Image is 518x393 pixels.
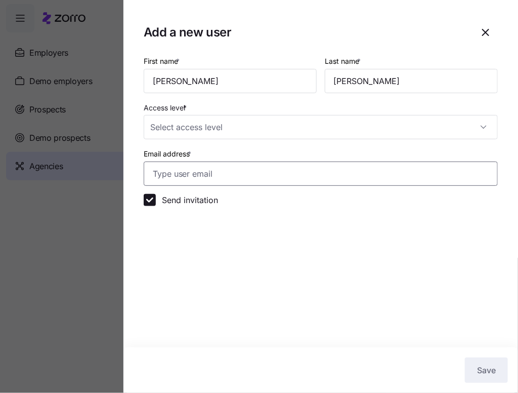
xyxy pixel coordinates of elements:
[144,56,182,67] label: First name
[477,364,496,376] span: Save
[144,69,317,93] input: Type first name
[144,24,465,40] h1: Add a new user
[465,358,508,383] button: Save
[325,69,498,93] input: Type last name
[156,194,218,206] label: Send invitation
[144,115,498,139] input: Select access level
[144,162,498,186] input: Type user email
[144,102,189,113] label: Access level
[325,56,363,67] label: Last name
[144,148,193,160] label: Email address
